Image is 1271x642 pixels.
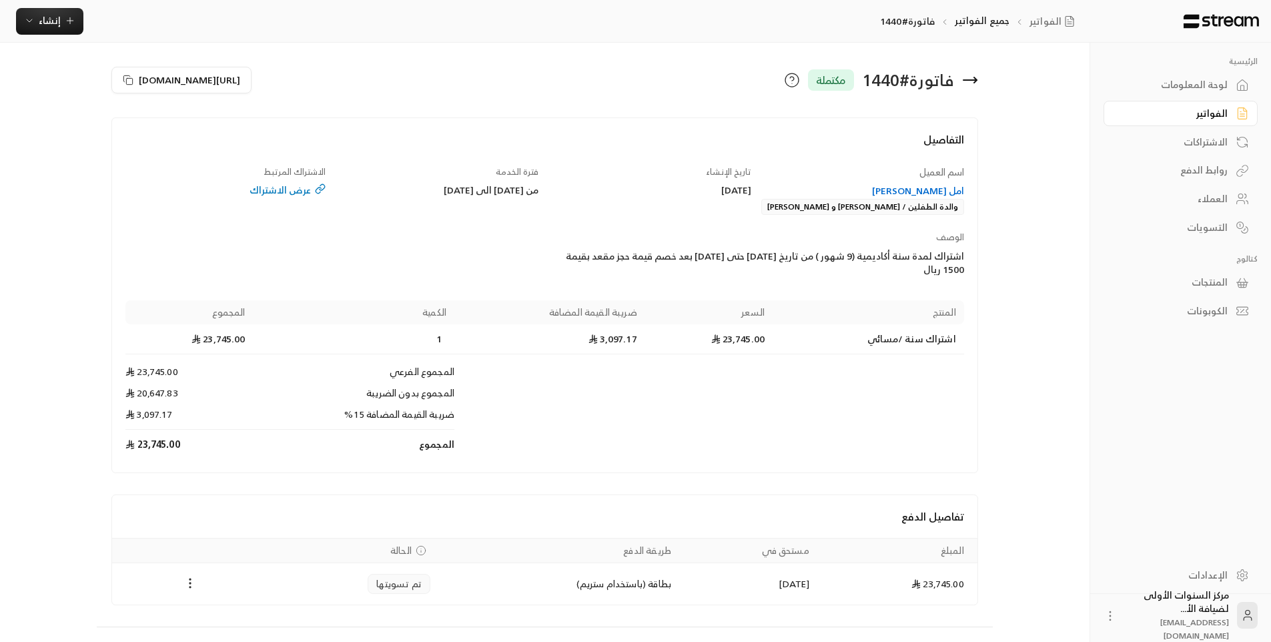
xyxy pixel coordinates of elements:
[254,430,454,459] td: المجموع
[679,539,817,563] th: مستحق في
[679,563,817,605] td: [DATE]
[112,538,977,605] table: Payments
[1120,164,1228,177] div: روابط الدفع
[1120,221,1228,234] div: التسويات
[645,300,773,324] th: السعر
[125,184,326,197] a: عرض الاشتراك
[254,354,454,386] td: المجموع الفرعي
[1120,78,1228,91] div: لوحة المعلومات
[1125,589,1229,642] div: مركز السنوات الأولى لضيافة الأ...
[773,300,964,324] th: المنتج
[125,300,253,324] th: المجموع
[438,539,679,563] th: طريقة الدفع
[764,184,964,198] div: امل [PERSON_NAME]
[817,563,977,605] td: 23,745.00
[16,8,83,35] button: إنشاء
[551,250,964,276] div: اشتراك لمدة سنة أكاديمية (9 شهور ) من تاريخ [DATE] حتى [DATE] بعد خصم قيمة حجز مقعد بقيمة 1500 ريال
[761,199,964,215] div: والدة الطفلين / [PERSON_NAME] و [PERSON_NAME]
[1104,562,1258,588] a: الإعدادات
[551,184,751,197] div: [DATE]
[390,544,412,557] span: الحالة
[1182,14,1260,29] img: Logo
[1104,72,1258,98] a: لوحة المعلومات
[454,324,645,354] td: 3,097.17
[919,164,964,180] span: اسم العميل
[1104,129,1258,155] a: الاشتراكات
[139,71,240,88] span: [URL][DOMAIN_NAME]
[862,69,954,91] div: فاتورة # 1440
[338,184,538,197] div: من [DATE] الى [DATE]
[125,408,253,430] td: 3,097.17
[955,12,1009,29] a: جميع الفواتير
[1104,270,1258,296] a: المنتجات
[773,324,964,354] td: اشتراك سنة /مسائي
[1120,569,1228,582] div: الإعدادات
[125,430,253,459] td: 23,745.00
[125,300,964,459] table: Products
[254,386,454,408] td: المجموع بدون الضريبة
[254,300,454,324] th: الكمية
[111,67,252,93] button: [URL][DOMAIN_NAME]
[936,230,964,245] span: الوصف
[880,15,935,28] p: فاتورة#1440
[125,386,253,408] td: 20,647.83
[125,509,964,525] h4: تفاصيل الدفع
[433,332,446,346] span: 1
[1120,276,1228,289] div: المنتجات
[376,577,422,591] span: تم تسويتها
[1120,107,1228,120] div: الفواتير
[125,131,964,161] h4: التفاصيل
[1120,135,1228,149] div: الاشتراكات
[880,14,1080,28] nav: breadcrumb
[438,563,679,605] td: بطاقة (باستخدام ستريم)
[706,164,751,180] span: تاريخ الإنشاء
[496,164,538,180] span: فترة الخدمة
[1104,254,1258,264] p: كتالوج
[816,72,846,88] span: مكتملة
[1104,56,1258,67] p: الرئيسية
[264,164,326,180] span: الاشتراك المرتبط
[1029,15,1080,28] a: الفواتير
[39,12,61,29] span: إنشاء
[1120,192,1228,206] div: العملاء
[1104,101,1258,127] a: الفواتير
[761,184,964,214] a: امل [PERSON_NAME]والدة الطفلين / [PERSON_NAME] و [PERSON_NAME]
[1104,214,1258,240] a: التسويات
[1104,186,1258,212] a: العملاء
[1104,298,1258,324] a: الكوبونات
[645,324,773,354] td: 23,745.00
[254,408,454,430] td: ضريبة القيمة المضافة 15%
[1104,157,1258,184] a: روابط الدفع
[125,324,253,354] td: 23,745.00
[454,300,645,324] th: ضريبة القيمة المضافة
[1120,304,1228,318] div: الكوبونات
[817,539,977,563] th: المبلغ
[125,354,253,386] td: 23,745.00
